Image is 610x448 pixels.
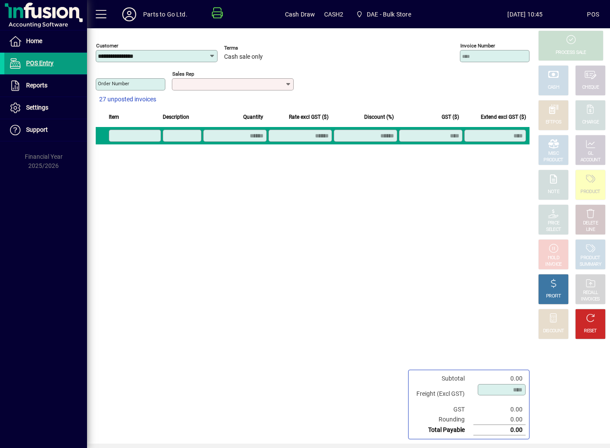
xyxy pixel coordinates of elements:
[548,220,560,227] div: PRICE
[143,7,188,21] div: Parts to Go Ltd.
[548,255,559,261] div: HOLD
[364,112,394,122] span: Discount (%)
[460,43,495,49] mat-label: Invoice number
[352,7,414,22] span: DAE - Bulk Store
[473,374,526,384] td: 0.00
[588,150,593,157] div: GL
[243,112,263,122] span: Quantity
[4,75,87,97] a: Reports
[548,84,559,91] div: CASH
[4,119,87,141] a: Support
[4,97,87,119] a: Settings
[224,45,276,51] span: Terms
[172,71,194,77] mat-label: Sales rep
[587,7,599,21] div: POS
[582,84,599,91] div: CHEQUE
[481,112,526,122] span: Extend excl GST ($)
[412,405,473,415] td: GST
[584,328,597,334] div: RESET
[463,7,587,21] span: [DATE] 10:45
[285,7,315,21] span: Cash Draw
[115,7,143,22] button: Profile
[586,227,595,233] div: LINE
[412,384,473,405] td: Freight (Excl GST)
[224,53,263,60] span: Cash sale only
[556,50,586,56] div: PROCESS SALE
[98,80,129,87] mat-label: Order number
[473,425,526,435] td: 0.00
[546,119,562,126] div: EFTPOS
[545,261,561,268] div: INVOICE
[4,30,87,52] a: Home
[473,405,526,415] td: 0.00
[412,425,473,435] td: Total Payable
[546,227,561,233] div: SELECT
[580,261,601,268] div: SUMMARY
[473,415,526,425] td: 0.00
[543,157,563,164] div: PRODUCT
[543,328,564,334] div: DISCOUNT
[26,60,54,67] span: POS Entry
[109,112,119,122] span: Item
[582,119,599,126] div: CHARGE
[289,112,328,122] span: Rate excl GST ($)
[96,92,160,107] button: 27 unposted invoices
[548,150,559,157] div: MISC
[163,112,189,122] span: Description
[581,296,600,303] div: INVOICES
[412,415,473,425] td: Rounding
[580,157,600,164] div: ACCOUNT
[583,290,598,296] div: RECALL
[367,7,411,21] span: DAE - Bulk Store
[546,293,561,300] div: PROFIT
[26,126,48,133] span: Support
[26,37,42,44] span: Home
[580,189,600,195] div: PRODUCT
[324,7,344,21] span: CASH2
[580,255,600,261] div: PRODUCT
[583,220,598,227] div: DELETE
[442,112,459,122] span: GST ($)
[26,104,48,111] span: Settings
[96,43,118,49] mat-label: Customer
[548,189,559,195] div: NOTE
[412,374,473,384] td: Subtotal
[99,95,156,104] span: 27 unposted invoices
[26,82,47,89] span: Reports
